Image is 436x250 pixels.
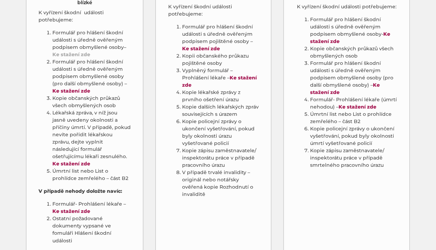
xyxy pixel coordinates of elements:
[182,103,259,118] li: Kopie dalších lékařských zpráv souvisejících s úrazem
[182,67,259,89] li: Vyplněný formulář – Prohlášení lékaře –
[52,161,90,167] a: Ke stažení zde
[52,95,131,109] li: Kopie občanských průkazů všech obmyšlených osob
[310,16,397,45] li: Formulář pro hlášení škodní události s úředně ověřeným podpisem obmyšlené osoby-
[182,52,259,67] li: Kopii občanského průkazu pojištěné osoby
[39,9,131,24] p: K vyřízení škodní události potřebujeme:
[52,58,131,95] li: Formulář pro hlášení škodní události s úředně ověřeným podpisem obmyšlené osoby (pro další obmyšl...
[338,104,376,110] a: Ke stažení zde
[310,31,390,44] a: Ke stažení zde
[52,208,90,214] a: Ke stažení zde
[182,89,259,103] li: Kopie lékařské zprávy z prvního ošetření úrazu
[52,51,90,58] a: Ke stažení zde
[296,3,397,10] p: K vyřízení škodní události potřebujeme:
[52,88,90,94] a: Ke stažení zde
[310,96,397,111] li: Formulář- Prohlášení lékaře (úmrtí nehodou) –
[182,23,259,52] li: Formulář pro hlášení škodní události s úředně ověřeným podpisem pojištěné osoby –
[310,147,397,169] li: Kopie zápisu zaměstnavatele/ inspektorátu práce v případě smrtelného pracovního úrazu
[52,167,131,182] li: Úmrtní list nebo List o prohlídce zemřelého – část B2
[52,29,131,58] li: Formulář pro hlášení škodní události s úředně ověřeným podpisem obmyšlené osoby–
[182,147,259,169] li: Kopie zápisu zaměstnavatele/ inspektorátu práce v případě pracovního úrazu
[182,118,259,147] li: Kopie policejní zprávy o ukončení vyšetřování, pokud byly okolnosti úrazu vyšetřované policií
[310,125,397,147] li: Kopie policejní zprávy o ukončení vyšetřování, pokud byly okolnosti úmrtí vyšetřované policií
[52,109,131,167] li: Lékařská zpráva, v níž jsou jasně uvedeny okolnosti a příčiny úmrtí. V případě, pokud nevíte poří...
[310,45,397,60] li: Kopie občanských průkazů všech obmyšlených osob
[310,111,397,125] li: Úmrtní list nebo List o prohlídce zemřelého – část B2
[39,188,122,194] strong: V případě nehody doložte navíc:
[52,200,131,215] li: Formulář- Prohlášení lékaře –
[182,169,259,198] li: V případě trvalé invalidity – originál nebo notářsky ověřená kopie Rozhodnutí o invaliditě
[52,215,131,244] li: Ostatní požadované dokumenty vypsané ve fomuláři Hlášení škodní události
[182,45,220,52] a: Ke stažení zde
[310,82,379,95] a: Ke stažení zde
[168,3,259,18] p: K vyřízení škodní události potřebujeme:
[182,75,256,88] a: Ke stažení zde
[310,60,397,96] li: Formulář pro hlášení škodní události s úředně ověřeným podpisem obmyšlené osoby (pro další obmyšl...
